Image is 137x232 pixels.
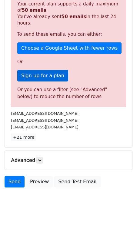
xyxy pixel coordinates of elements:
a: Choose a Google Sheet with fewer rows [17,42,122,54]
p: To send these emails, you can either: [17,31,120,38]
strong: 50 emails [62,14,86,19]
div: Or you can use a filter (see "Advanced" below) to reduce the number of rows [17,86,120,100]
a: Preview [26,176,53,187]
small: [EMAIL_ADDRESS][DOMAIN_NAME] [11,111,79,116]
p: Your current plan supports a daily maximum of . You've already sent in the last 24 hours. [17,1,120,26]
small: [EMAIL_ADDRESS][DOMAIN_NAME] [11,118,79,123]
strong: 50 emails [22,8,46,13]
iframe: Chat Widget [107,203,137,232]
p: Or [17,59,120,65]
a: Sign up for a plan [17,70,68,81]
a: Send [5,176,25,187]
a: Send Test Email [54,176,100,187]
a: +21 more [11,134,36,141]
h5: Advanced [11,157,126,164]
small: [EMAIL_ADDRESS][DOMAIN_NAME] [11,125,79,129]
